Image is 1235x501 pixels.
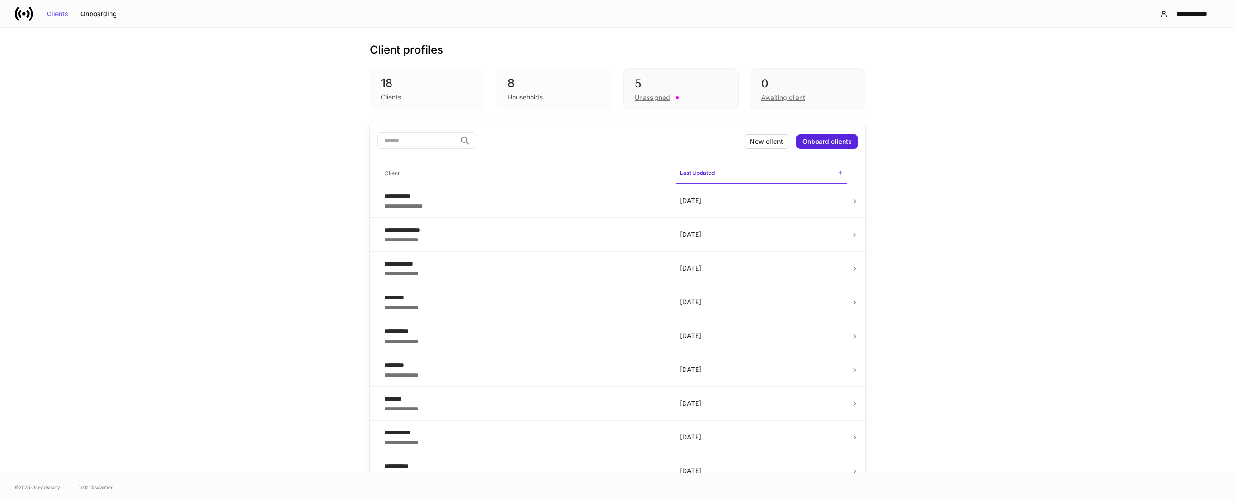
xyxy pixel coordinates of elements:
div: 5Unassigned [623,68,739,110]
h6: Client [385,169,400,178]
button: Onboard clients [796,134,858,149]
span: © 2025 OneAdvisory [15,483,60,491]
div: Awaiting client [761,93,805,102]
div: Onboarding [80,11,117,17]
div: Households [507,93,543,102]
span: Client [381,164,669,183]
button: Clients [41,6,74,21]
div: 0Awaiting client [750,68,865,110]
p: [DATE] [680,196,844,205]
p: [DATE] [680,399,844,408]
p: [DATE] [680,297,844,307]
div: Clients [47,11,68,17]
div: New client [750,138,783,145]
p: [DATE] [680,230,844,239]
button: New client [744,134,789,149]
h3: Client profiles [370,43,443,57]
p: [DATE] [680,365,844,374]
div: 8 [507,76,601,91]
div: Unassigned [635,93,670,102]
div: Clients [381,93,401,102]
p: [DATE] [680,331,844,340]
span: Last Updated [676,164,847,184]
h6: Last Updated [680,168,715,177]
a: Data Disclaimer [79,483,113,491]
div: 0 [761,76,854,91]
button: Onboarding [74,6,123,21]
div: Onboard clients [802,138,852,145]
p: [DATE] [680,466,844,476]
div: 5 [635,76,727,91]
p: [DATE] [680,433,844,442]
div: 18 [381,76,474,91]
p: [DATE] [680,264,844,273]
